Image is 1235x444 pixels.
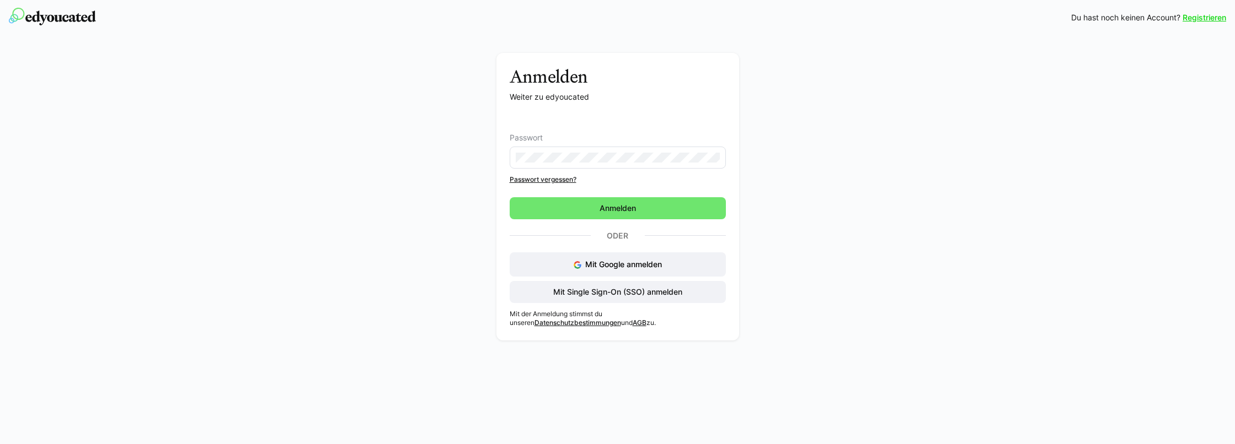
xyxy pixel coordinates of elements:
p: Oder [591,228,645,243]
a: Passwort vergessen? [510,175,726,184]
p: Weiter zu edyoucated [510,91,726,102]
span: Du hast noch keinen Account? [1071,12,1180,23]
span: Passwort [510,133,543,142]
p: Mit der Anmeldung stimmst du unseren und zu. [510,310,726,327]
a: Registrieren [1183,12,1226,23]
span: Mit Google anmelden [585,259,662,269]
button: Mit Google anmelden [510,252,726,277]
img: edyoucated [9,8,96,25]
button: Anmelden [510,197,726,219]
a: AGB [633,318,646,327]
a: Datenschutzbestimmungen [534,318,621,327]
span: Mit Single Sign-On (SSO) anmelden [552,286,684,297]
button: Mit Single Sign-On (SSO) anmelden [510,281,726,303]
span: Anmelden [598,203,638,214]
h3: Anmelden [510,66,726,87]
